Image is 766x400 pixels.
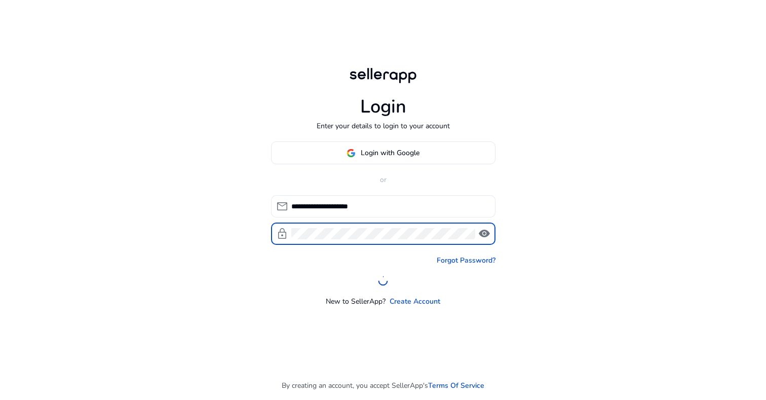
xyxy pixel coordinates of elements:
button: Login with Google [271,141,495,164]
span: visibility [478,228,490,240]
a: Forgot Password? [437,255,495,266]
p: New to SellerApp? [326,296,386,307]
img: google-logo.svg [347,149,356,158]
a: Terms Of Service [428,380,484,391]
span: Login with Google [361,148,419,158]
h1: Login [360,96,406,118]
span: mail [276,200,288,212]
p: or [271,174,495,185]
span: lock [276,228,288,240]
a: Create Account [390,296,440,307]
p: Enter your details to login to your account [317,121,450,131]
